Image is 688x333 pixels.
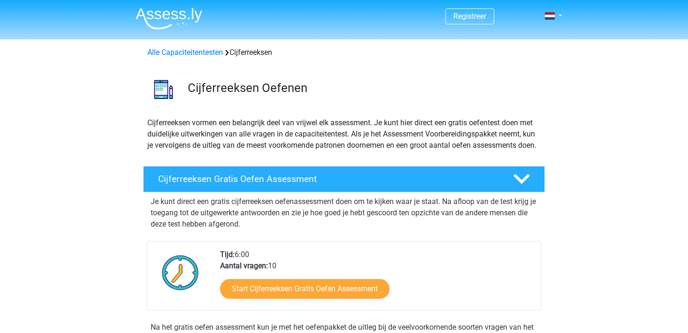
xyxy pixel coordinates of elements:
[220,250,235,259] b: Tijd:
[147,117,541,151] p: Cijferreeksen vormen een belangrijk deel van vrijwel elk assessment. Je kunt hier direct een grat...
[220,261,268,270] b: Aantal vragen:
[453,12,486,21] a: Registreer
[144,69,183,109] img: cijferreeksen
[139,166,549,192] a: Cijferreeksen Gratis Oefen Assessment
[144,47,544,58] div: Cijferreeksen
[220,279,390,299] a: Start Cijferreeksen Gratis Oefen Assessment
[213,249,540,310] div: 6:00 10
[136,8,202,30] img: Assessly
[147,48,223,57] a: Alle Capaciteitentesten
[188,81,537,95] h3: Cijferreeksen Oefenen
[157,249,204,296] img: Klok
[151,196,537,230] p: Je kunt direct een gratis cijferreeksen oefenassessment doen om te kijken waar je staat. Na afloo...
[158,174,498,184] h4: Cijferreeksen Gratis Oefen Assessment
